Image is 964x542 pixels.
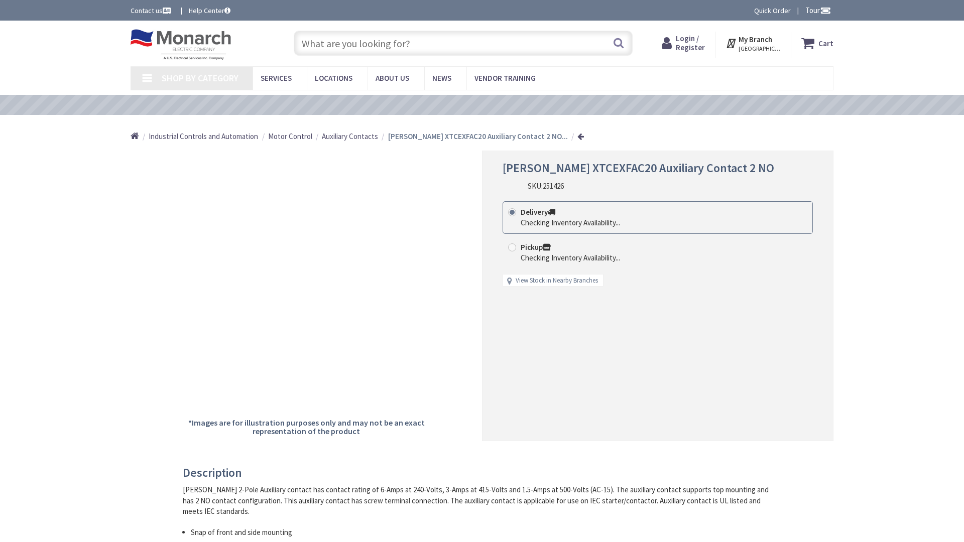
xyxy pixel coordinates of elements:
strong: Pickup [521,242,551,252]
div: Checking Inventory Availability... [521,252,620,263]
li: Snap of front and side mounting [191,527,774,537]
a: Quick Order [754,6,791,16]
a: Cart [801,34,833,52]
span: Shop By Category [162,72,238,84]
span: News [432,73,451,83]
span: About Us [376,73,409,83]
a: View Stock in Nearby Branches [516,276,598,286]
div: Checking Inventory Availability... [521,217,620,228]
div: My Branch [GEOGRAPHIC_DATA], [GEOGRAPHIC_DATA] [726,34,781,52]
a: Industrial Controls and Automation [149,131,258,142]
span: Vendor Training [474,73,536,83]
h3: Description [183,466,774,479]
strong: [PERSON_NAME] XTCEXFAC20 Auxiliary Contact 2 NO... [388,131,568,141]
a: Auxiliary Contacts [322,131,378,142]
strong: Delivery [521,207,555,217]
h5: *Images are for illustration purposes only and may not be an exact representation of the product [187,419,426,436]
span: Industrial Controls and Automation [149,131,258,141]
strong: Cart [818,34,833,52]
a: Motor Control [268,131,312,142]
span: [GEOGRAPHIC_DATA], [GEOGRAPHIC_DATA] [739,45,781,53]
div: [PERSON_NAME] 2-Pole Auxiliary contact has contact rating of 6-Amps at 240-Volts, 3-Amps at 415-V... [183,484,774,516]
span: Login / Register [676,34,705,52]
span: Motor Control [268,131,312,141]
span: Tour [805,6,831,15]
a: Login / Register [662,34,705,52]
span: Services [261,73,292,83]
span: [PERSON_NAME] XTCEXFAC20 Auxiliary Contact 2 NO [503,160,774,176]
div: SKU: [528,181,564,191]
input: What are you looking for? [294,31,633,56]
a: Contact us [131,6,173,16]
strong: My Branch [739,35,772,44]
span: 251426 [543,181,564,191]
span: Locations [315,73,352,83]
span: Auxiliary Contacts [322,131,378,141]
a: Help Center [189,6,230,16]
img: Monarch Electric Company [131,29,231,60]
